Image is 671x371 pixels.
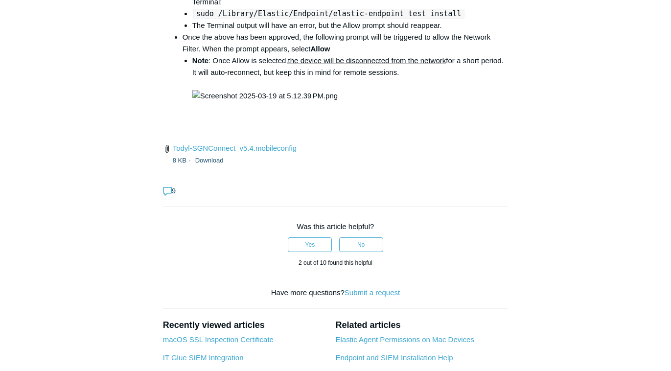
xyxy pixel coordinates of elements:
a: IT Glue SIEM Integration [163,353,244,362]
span: Was this article helpful? [297,222,374,231]
strong: Note [192,56,208,65]
span: 9 [163,186,176,195]
a: Todyl-SGNConnect_v5.4.mobileconfig [173,144,297,152]
li: The Terminal output will have an error, but the Allow prompt should reappear. [192,20,509,31]
button: This article was not helpful [339,237,383,252]
strong: Allow [310,45,330,53]
li: Once the above has been approved, the following prompt will be triggered to allow the Network Fil... [183,31,509,102]
a: Endpoint and SIEM Installation Help [335,353,453,362]
span: the device will be disconnected from the network [288,56,446,65]
a: Download [195,157,224,164]
span: 2 out of 10 found this helpful [299,259,372,266]
h2: Recently viewed articles [163,319,326,332]
code: sudo /Library/Elastic/Endpoint/elastic-endpoint test install [193,9,464,19]
button: This article was helpful [288,237,332,252]
li: : Once Allow is selected, for a short period. It will auto-reconnect, but keep this in mind for r... [192,55,509,102]
a: Elastic Agent Permissions on Mac Devices [335,335,474,344]
div: Have more questions? [163,287,509,299]
a: Submit a request [345,288,400,297]
h2: Related articles [335,319,508,332]
img: Screenshot 2025-03-19 at 5.12.39 PM.png [192,90,338,102]
span: 8 KB [173,157,193,164]
a: macOS SSL Inspection Certificate [163,335,274,344]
